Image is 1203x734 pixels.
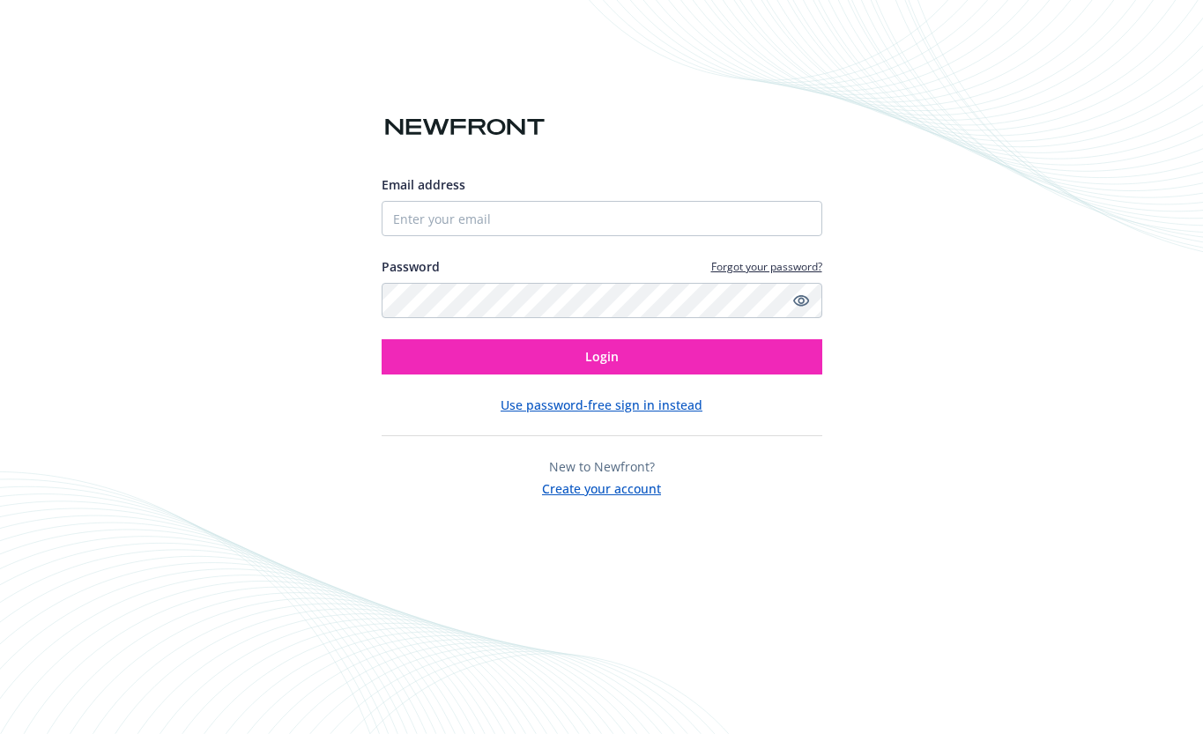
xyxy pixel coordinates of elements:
[382,176,465,193] span: Email address
[382,283,822,318] input: Enter your password
[501,396,702,414] button: Use password-free sign in instead
[791,290,812,311] a: Show password
[542,476,661,498] button: Create your account
[585,348,619,365] span: Login
[382,201,822,236] input: Enter your email
[711,259,822,274] a: Forgot your password?
[382,257,440,276] label: Password
[382,339,822,374] button: Login
[382,112,548,143] img: Newfront logo
[549,458,655,475] span: New to Newfront?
